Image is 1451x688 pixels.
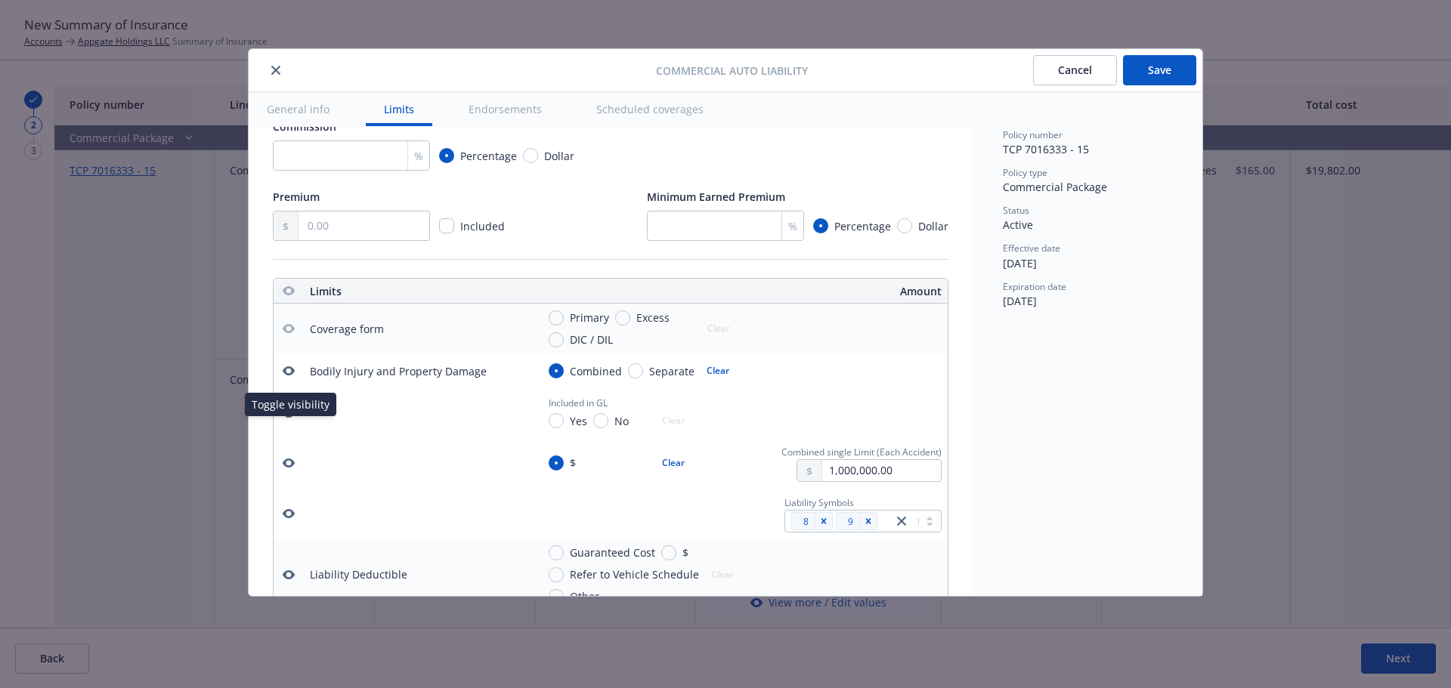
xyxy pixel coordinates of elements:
span: Status [1003,204,1029,217]
th: Limits [304,279,562,304]
span: Commercial Package [1003,180,1107,194]
input: Dollar [897,218,912,233]
span: Yes [570,413,587,429]
div: Toggle visibility [245,393,336,416]
span: Separate [649,363,695,379]
span: No [614,413,629,429]
div: Coverage form [310,321,384,337]
span: Liability Symbols [784,496,854,509]
span: DIC / DIL [570,332,613,347]
input: 0.00 [822,460,941,481]
span: 9 [848,514,853,529]
span: $ [570,455,576,470]
span: % [788,218,797,234]
input: Percentage [813,218,828,233]
div: Remove [object Object] [815,512,833,530]
input: $ [549,455,564,470]
div: Remove [object Object] [859,512,877,530]
span: 8 [797,514,809,529]
input: 0.00 [299,211,429,240]
span: Percentage [834,218,891,234]
span: Dollar [544,148,574,164]
button: Clear [653,452,694,474]
a: close [893,512,911,530]
span: [DATE] [1003,256,1037,270]
input: Dollar [523,148,538,163]
button: Cancel [1033,55,1117,85]
span: Commercial Auto Liability [656,63,808,79]
th: Amount [633,279,948,304]
input: DIC / DIL [549,332,564,347]
div: Bodily Injury and Property Damage [310,363,487,379]
span: Refer to Vehicle Schedule [570,566,699,582]
span: Excess [636,310,670,325]
input: Excess [615,310,630,325]
span: Active [1003,218,1033,232]
span: Primary [570,310,609,325]
span: Included in GL [549,396,608,409]
span: Commission [273,119,336,134]
span: Minimum Earned Premium [647,190,785,204]
input: No [593,413,608,428]
button: Scheduled coverages [578,92,722,126]
span: Percentage [460,148,517,164]
span: Guaranteed Cost [570,545,655,560]
span: Dollar [918,218,948,234]
input: Refer to Vehicle Schedule [549,567,564,582]
span: TCP 7016333 - 15 [1003,142,1089,156]
button: Limits [366,92,432,126]
input: Yes [549,413,564,428]
span: 9 [842,514,853,529]
input: Separate [628,363,643,378]
button: Endorsements [450,92,560,126]
span: Effective date [1003,242,1060,255]
button: Save [1123,55,1196,85]
button: General info [249,92,348,126]
button: close [267,61,285,79]
input: Other [549,589,564,604]
input: Primary [549,310,564,325]
span: Included [460,219,505,233]
input: Guaranteed Cost [549,545,564,560]
button: Clear [698,360,738,381]
span: Combined single Limit (Each Accident) [781,446,942,458]
span: Combined [570,363,622,379]
span: Policy type [1003,166,1047,179]
span: 8 [803,514,809,529]
span: % [414,148,423,164]
span: [DATE] [1003,294,1037,308]
span: Policy number [1003,128,1063,141]
span: Expiration date [1003,280,1066,293]
span: Premium [273,190,320,204]
input: $ [661,545,676,560]
div: Liability Deductible [310,566,407,582]
input: Percentage [439,148,454,163]
span: $ [682,545,688,560]
input: Combined [549,363,564,378]
span: Other [570,588,599,604]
